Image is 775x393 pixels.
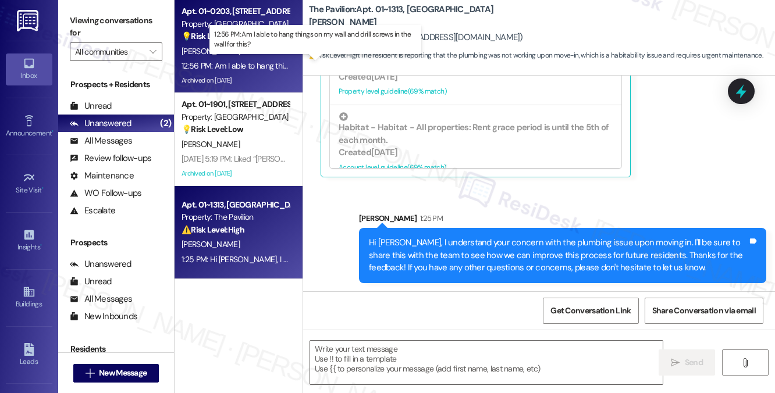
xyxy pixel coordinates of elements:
span: : The resident is reporting that the plumbing was not working upon move-in, which is a habitabili... [309,49,763,62]
div: All Messages [70,293,132,305]
i:  [150,47,156,56]
span: [PERSON_NAME] [182,46,240,56]
button: Send [659,349,715,376]
div: 1:25 PM [417,212,443,224]
span: • [52,127,54,135]
b: The Pavilion: Apt. 01~1313, [GEOGRAPHIC_DATA][PERSON_NAME] [309,3,542,28]
strong: ⚠️ Risk Level: High [309,51,359,60]
div: Prospects [58,237,174,249]
img: ResiDesk Logo [17,10,41,31]
strong: 💡 Risk Level: Low [182,31,243,41]
strong: 💡 Risk Level: Low [182,124,243,134]
div: Created [DATE] [339,147,613,159]
button: New Message [73,364,159,383]
div: Archived on [DATE] [180,73,290,88]
i:  [671,358,680,367]
span: Send [685,356,703,369]
button: Get Conversation Link [543,298,638,324]
div: [PERSON_NAME] [359,212,766,228]
a: Site Visit • [6,168,52,199]
div: Unread [70,276,112,288]
div: Apt. 01~1313, [GEOGRAPHIC_DATA][PERSON_NAME] [182,199,289,211]
strong: ⚠️ Risk Level: High [182,224,244,235]
i:  [86,369,94,378]
span: Get Conversation Link [550,305,631,317]
div: Unanswered [70,117,131,130]
a: Inbox [6,53,52,85]
span: Share Conversation via email [652,305,756,317]
div: New Inbounds [70,310,137,323]
textarea: To enrich screen reader interactions, please activate Accessibility in Grammarly extension settings [310,341,663,384]
div: Property: [GEOGRAPHIC_DATA] [182,111,289,123]
div: Residents [58,343,174,355]
div: Archived on [DATE] [180,166,290,181]
div: Property level guideline ( 69 % match) [339,85,613,98]
div: Maintenance [70,170,134,182]
a: Leads [6,340,52,371]
div: Apt. 01~0203, [STREET_ADDRESS][PERSON_NAME] [182,5,289,17]
div: 12:56 PM: Am I able to hang things on my wall and drill screws in the wall for this? [182,60,452,71]
label: Viewing conversations for [70,12,162,42]
input: All communities [75,42,144,61]
button: Share Conversation via email [645,298,763,324]
div: All Messages [70,135,132,147]
div: Unanswered [70,258,131,270]
div: Property: [GEOGRAPHIC_DATA] [182,18,289,30]
a: Buildings [6,282,52,313]
a: Insights • [6,225,52,256]
span: • [42,184,44,192]
div: Habitat - Habitat - All properties: Rent grace period is until the 5th of each month. [339,112,613,147]
div: Review follow-ups [70,152,151,165]
div: (2) [157,115,174,133]
div: Prospects + Residents [58,78,174,91]
div: WO Follow-ups [70,187,141,199]
div: Hi [PERSON_NAME], I understand your concern with the plumbing issue upon moving in. I'll be sure ... [369,237,748,274]
span: [PERSON_NAME] [182,239,240,249]
div: Escalate [70,205,115,217]
span: [PERSON_NAME] [182,139,240,149]
i:  [741,358,749,367]
div: Apt. 01~1901, [STREET_ADDRESS][GEOGRAPHIC_DATA][US_STATE][STREET_ADDRESS] [182,98,289,110]
div: Account level guideline ( 69 % match) [339,162,613,174]
span: • [40,241,42,249]
div: Property: The Pavilion [182,211,289,223]
p: 12:56 PM: Am I able to hang things on my wall and drill screws in the wall for this? [214,30,417,49]
div: Created [DATE] [339,71,613,83]
span: New Message [99,367,147,379]
div: Unread [70,100,112,112]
